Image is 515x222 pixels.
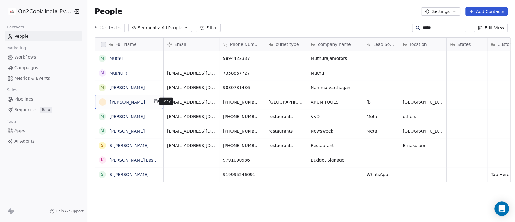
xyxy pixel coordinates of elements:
[367,114,395,120] span: Meta
[110,143,149,148] a: S [PERSON_NAME]
[167,70,215,76] span: [EMAIL_ADDRESS][DOMAIN_NAME]
[162,25,182,31] span: All People
[40,107,52,113] span: Beta
[5,105,82,115] a: SequencesBeta
[18,8,72,15] span: On2Cook India Pvt. Ltd.
[110,56,123,61] a: Muthu
[465,7,508,16] button: Add Contacts
[494,201,509,216] div: Open Intercom Messenger
[14,107,37,113] span: Sequences
[14,96,33,102] span: Pipelines
[403,114,443,120] span: others_
[219,38,265,51] div: Phone Number
[367,172,395,178] span: WhatsApp
[101,99,104,105] div: L
[4,85,20,95] span: Sales
[14,138,35,144] span: AI Agents
[138,25,161,31] span: Segments:
[269,99,303,105] span: [GEOGRAPHIC_DATA]
[269,128,303,134] span: restaurants
[164,38,219,51] div: Email
[110,158,166,162] a: [PERSON_NAME] Easwarar
[100,55,104,62] div: M
[110,71,127,76] a: Muthu R
[311,143,359,149] span: Restaurant
[100,70,104,76] div: M
[95,7,122,16] span: People
[311,85,359,91] span: Namma varthagam
[50,209,84,214] a: Help & Support
[265,38,307,51] div: outlet type
[5,31,82,41] a: People
[14,75,50,82] span: Metrics & Events
[403,128,443,134] span: [GEOGRAPHIC_DATA]
[4,117,19,126] span: Tools
[421,7,460,16] button: Settings
[223,85,261,91] span: 9080731436
[311,99,359,105] span: ARUN TOOLS
[318,41,351,47] span: company name
[223,143,261,149] span: [PHONE_NUMBER]
[174,41,186,47] span: Email
[101,142,103,149] div: S
[474,24,508,32] button: Edit View
[95,24,121,31] span: 9 Contacts
[311,114,359,120] span: VVD
[410,41,427,47] span: location
[223,114,261,120] span: [PHONE_NUMBER]
[5,52,82,62] a: Workflows
[403,99,443,105] span: [GEOGRAPHIC_DATA]
[399,38,446,51] div: location
[8,8,16,15] img: on2cook%20logo-04%20copy.jpg
[311,55,359,61] span: Muthurajamotors
[4,43,29,53] span: Marketing
[5,126,82,136] a: Apps
[101,157,103,163] div: K
[110,85,145,90] a: [PERSON_NAME]
[161,99,171,104] p: Copy
[110,129,145,134] a: [PERSON_NAME]
[373,41,395,47] span: Lead Source
[223,55,261,61] span: 9894422337
[307,38,363,51] div: company name
[101,171,103,178] div: S
[167,85,215,91] span: [EMAIL_ADDRESS][DOMAIN_NAME]
[363,38,399,51] div: Lead Source
[223,70,261,76] span: 7358867727
[269,143,303,149] span: restaurants
[5,73,82,83] a: Metrics & Events
[167,99,215,105] span: [EMAIL_ADDRESS][DOMAIN_NAME]
[367,99,395,105] span: fb
[367,128,395,134] span: Meta
[167,128,215,134] span: [EMAIL_ADDRESS][DOMAIN_NAME]
[223,157,261,163] span: 9791090986
[14,127,25,134] span: Apps
[5,94,82,104] a: Pipelines
[311,70,359,76] span: Muthu
[110,100,145,105] a: [PERSON_NAME]
[95,51,164,219] div: grid
[100,113,104,120] div: M
[167,143,215,149] span: [EMAIL_ADDRESS][DOMAIN_NAME]
[311,157,359,163] span: Budget Signage
[223,172,261,178] span: 919995246091
[14,33,29,40] span: People
[223,128,261,134] span: [PHONE_NUMBER]
[311,128,359,134] span: Newsweek
[167,114,215,120] span: [EMAIL_ADDRESS][DOMAIN_NAME]
[447,38,487,51] div: States
[100,84,104,91] div: M
[230,41,261,47] span: Phone Number
[196,24,221,32] button: Filter
[5,63,82,73] a: Campaigns
[403,143,443,149] span: Ernakulam
[223,99,261,105] span: [PHONE_NUMBER]
[14,54,36,60] span: Workflows
[95,38,163,51] div: Full Name
[116,41,137,47] span: Full Name
[110,114,145,119] a: [PERSON_NAME]
[110,172,149,177] a: S [PERSON_NAME]
[56,209,84,214] span: Help & Support
[14,65,38,71] span: Campaigns
[457,41,471,47] span: States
